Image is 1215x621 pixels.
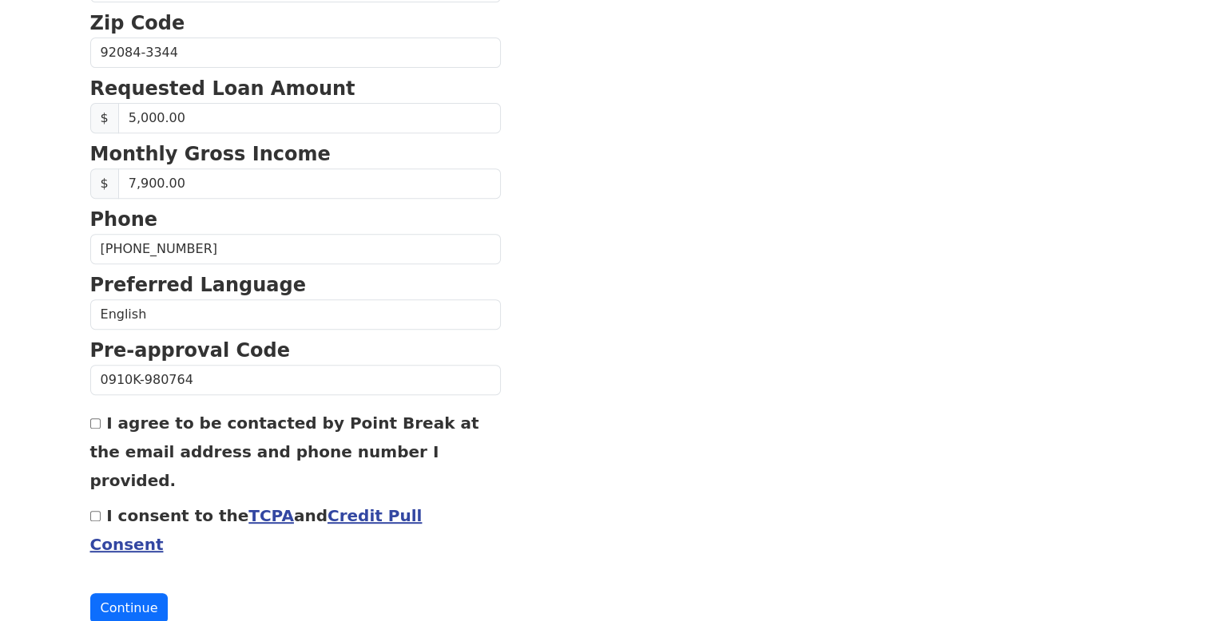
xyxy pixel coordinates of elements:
[90,12,185,34] strong: Zip Code
[90,103,119,133] span: $
[90,506,423,554] label: I consent to the and
[90,413,479,490] label: I agree to be contacted by Point Break at the email address and phone number I provided.
[90,208,158,231] strong: Phone
[90,38,501,68] input: Zip Code
[90,339,291,362] strong: Pre-approval Code
[90,274,306,296] strong: Preferred Language
[90,140,501,168] p: Monthly Gross Income
[90,234,501,264] input: Phone
[118,103,501,133] input: Requested Loan Amount
[90,77,355,100] strong: Requested Loan Amount
[90,365,501,395] input: Pre-approval Code
[118,168,501,199] input: Monthly Gross Income
[90,168,119,199] span: $
[248,506,294,525] a: TCPA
